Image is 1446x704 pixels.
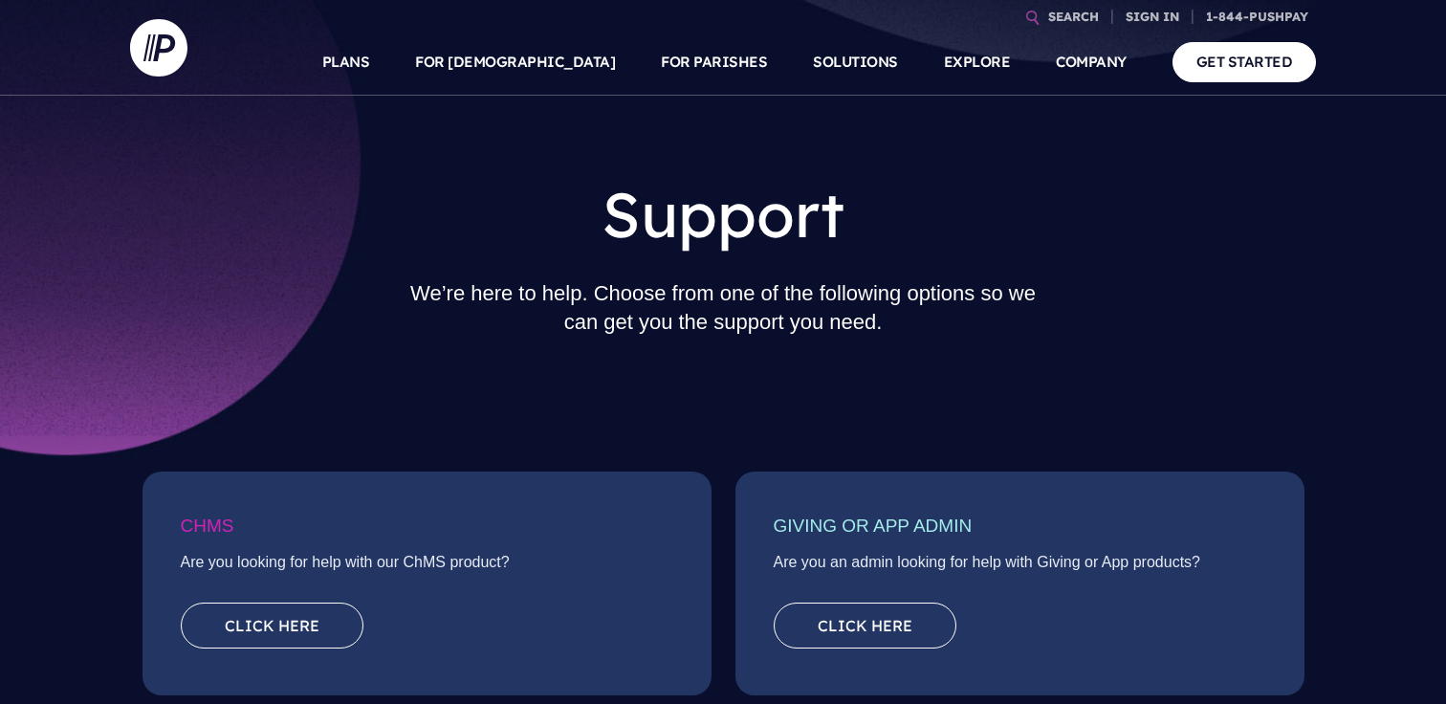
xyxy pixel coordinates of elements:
a: SOLUTIONS [813,29,898,96]
a: PLANS [322,29,370,96]
h2: We’re here to help. Choose from one of the following options so we can get you the support you need. [392,264,1053,352]
h1: Support [392,165,1053,264]
p: Are you looking for help with our ChMS product? [181,550,673,584]
a: COMPANY [1056,29,1127,96]
h3: Giving or App Admin [774,510,1266,550]
a: GET STARTED [1172,42,1317,81]
h3: ChMS [181,510,673,550]
a: Click here [181,603,363,649]
p: Are you an admin looking for help with Giving or App products? [774,550,1266,584]
a: FOR PARISHES [661,29,767,96]
a: FOR [DEMOGRAPHIC_DATA] [415,29,615,96]
a: Click here [774,603,956,649]
a: EXPLORE [944,29,1011,96]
